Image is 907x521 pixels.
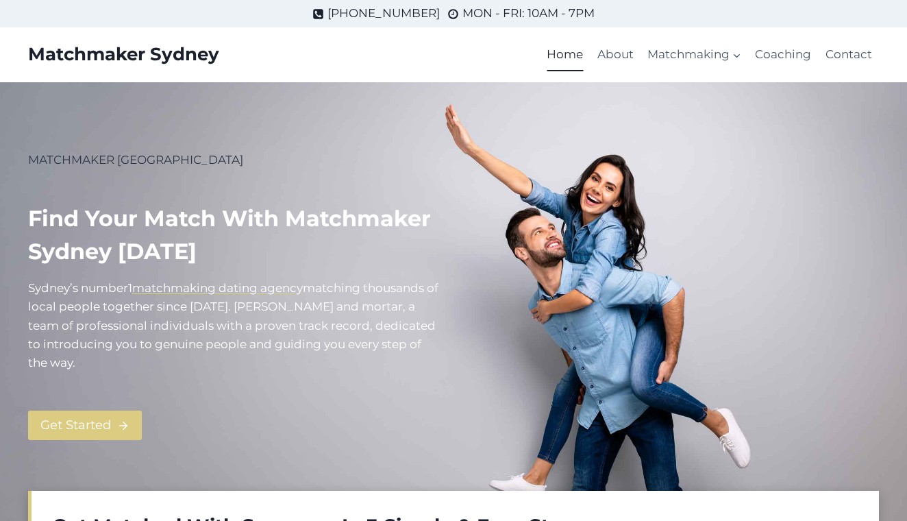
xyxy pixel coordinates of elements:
p: MATCHMAKER [GEOGRAPHIC_DATA] [28,151,443,169]
a: matchmaking dating agency [132,281,303,295]
a: Matchmaking [641,38,748,71]
a: Home [540,38,590,71]
a: Get Started [28,411,142,440]
mark: 1 [128,281,132,295]
span: [PHONE_NUMBER] [327,4,440,23]
a: Contact [819,38,879,71]
a: Coaching [748,38,818,71]
span: Get Started [40,415,111,435]
a: About [591,38,641,71]
h1: Find your match with Matchmaker Sydney [DATE] [28,202,443,268]
a: Matchmaker Sydney [28,44,219,65]
p: Sydney’s number atching thousands of local people together since [DATE]. [PERSON_NAME] and mortar... [28,279,443,372]
nav: Primary [540,38,879,71]
span: MON - FRI: 10AM - 7PM [462,4,595,23]
mark: m [303,281,315,295]
span: Matchmaking [647,45,741,64]
a: [PHONE_NUMBER] [312,4,440,23]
